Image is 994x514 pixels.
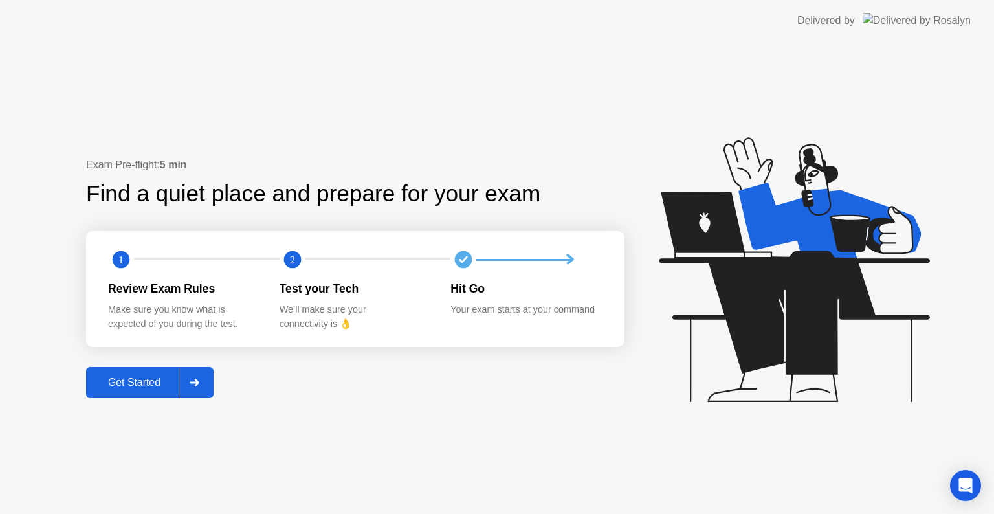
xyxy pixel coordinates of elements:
[280,303,430,331] div: We’ll make sure your connectivity is 👌
[118,254,124,266] text: 1
[797,13,855,28] div: Delivered by
[86,157,624,173] div: Exam Pre-flight:
[280,280,430,297] div: Test your Tech
[108,280,259,297] div: Review Exam Rules
[290,254,295,266] text: 2
[950,470,981,501] div: Open Intercom Messenger
[450,303,601,317] div: Your exam starts at your command
[86,367,214,398] button: Get Started
[90,377,179,388] div: Get Started
[863,13,971,28] img: Delivered by Rosalyn
[86,177,542,211] div: Find a quiet place and prepare for your exam
[108,303,259,331] div: Make sure you know what is expected of you during the test.
[160,159,187,170] b: 5 min
[450,280,601,297] div: Hit Go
